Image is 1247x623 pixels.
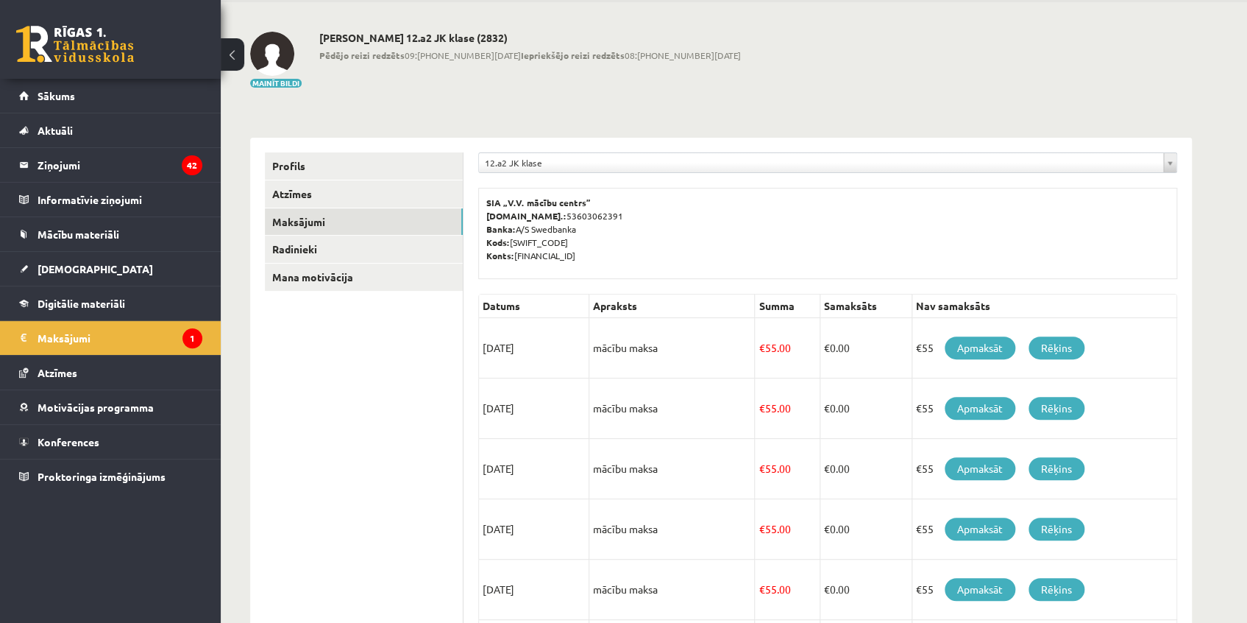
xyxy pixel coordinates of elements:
[1028,337,1084,359] a: Rēķins
[38,124,73,137] span: Aktuāli
[758,522,764,535] span: €
[589,439,755,499] td: mācību maksa
[755,379,820,439] td: 55.00
[820,499,912,560] td: 0.00
[589,379,755,439] td: mācību maksa
[19,286,202,320] a: Digitālie materiāli
[824,341,830,354] span: €
[824,582,830,596] span: €
[820,295,912,318] th: Samaksāts
[479,379,589,439] td: [DATE]
[945,457,1015,480] a: Apmaksāt
[38,470,166,483] span: Proktoringa izmēģinājums
[1028,457,1084,480] a: Rēķins
[38,89,75,102] span: Sākums
[912,499,1176,560] td: €55
[755,439,820,499] td: 55.00
[589,318,755,379] td: mācību maksa
[182,328,202,348] i: 1
[265,152,463,180] a: Profils
[758,462,764,475] span: €
[486,210,566,222] b: [DOMAIN_NAME].:
[945,337,1015,359] a: Apmaksāt
[38,262,153,275] span: [DEMOGRAPHIC_DATA]
[479,295,589,318] th: Datums
[521,49,625,61] b: Iepriekšējo reizi redzēts
[19,321,202,355] a: Maksājumi1
[265,180,463,208] a: Atzīmes
[758,582,764,596] span: €
[38,435,99,448] span: Konferences
[479,318,589,379] td: [DATE]
[1028,397,1084,420] a: Rēķins
[319,49,741,62] span: 09:[PHONE_NUMBER][DATE] 08:[PHONE_NUMBER][DATE]
[485,153,1157,172] span: 12.a2 JK klase
[19,79,202,113] a: Sākums
[824,401,830,415] span: €
[820,379,912,439] td: 0.00
[16,26,134,63] a: Rīgas 1. Tālmācības vidusskola
[38,321,202,355] legend: Maksājumi
[758,401,764,415] span: €
[755,295,820,318] th: Summa
[19,390,202,424] a: Motivācijas programma
[265,208,463,236] a: Maksājumi
[824,522,830,535] span: €
[945,397,1015,420] a: Apmaksāt
[486,223,516,235] b: Banka:
[486,196,1169,262] p: 53603062391 A/S Swedbanka [SWIFT_CODE] [FINANCIAL_ID]
[479,560,589,620] td: [DATE]
[38,148,202,182] legend: Ziņojumi
[1028,518,1084,541] a: Rēķins
[820,439,912,499] td: 0.00
[758,341,764,354] span: €
[38,297,125,310] span: Digitālie materiāli
[824,462,830,475] span: €
[265,264,463,291] a: Mana motivācija
[19,113,202,147] a: Aktuāli
[38,366,77,379] span: Atzīmes
[19,460,202,493] a: Proktoringa izmēģinājums
[182,155,202,175] i: 42
[589,499,755,560] td: mācību maksa
[820,560,912,620] td: 0.00
[38,401,154,414] span: Motivācijas programma
[479,499,589,560] td: [DATE]
[250,79,302,88] button: Mainīt bildi
[19,148,202,182] a: Ziņojumi42
[820,318,912,379] td: 0.00
[19,252,202,286] a: [DEMOGRAPHIC_DATA]
[19,217,202,251] a: Mācību materiāli
[755,499,820,560] td: 55.00
[479,153,1176,172] a: 12.a2 JK klase
[38,183,202,217] legend: Informatīvie ziņojumi
[38,228,119,241] span: Mācību materiāli
[912,318,1176,379] td: €55
[19,356,202,390] a: Atzīmes
[479,439,589,499] td: [DATE]
[912,379,1176,439] td: €55
[250,32,294,76] img: Ārons Roderts
[1028,578,1084,601] a: Rēķins
[912,439,1176,499] td: €55
[486,236,510,248] b: Kods:
[945,518,1015,541] a: Apmaksāt
[319,32,741,44] h2: [PERSON_NAME] 12.a2 JK klase (2832)
[265,236,463,263] a: Radinieki
[486,197,591,208] b: SIA „V.V. mācību centrs”
[319,49,405,61] b: Pēdējo reizi redzēts
[912,560,1176,620] td: €55
[912,295,1176,318] th: Nav samaksāts
[19,425,202,459] a: Konferences
[589,560,755,620] td: mācību maksa
[589,295,755,318] th: Apraksts
[755,560,820,620] td: 55.00
[486,250,514,261] b: Konts:
[945,578,1015,601] a: Apmaksāt
[755,318,820,379] td: 55.00
[19,183,202,217] a: Informatīvie ziņojumi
